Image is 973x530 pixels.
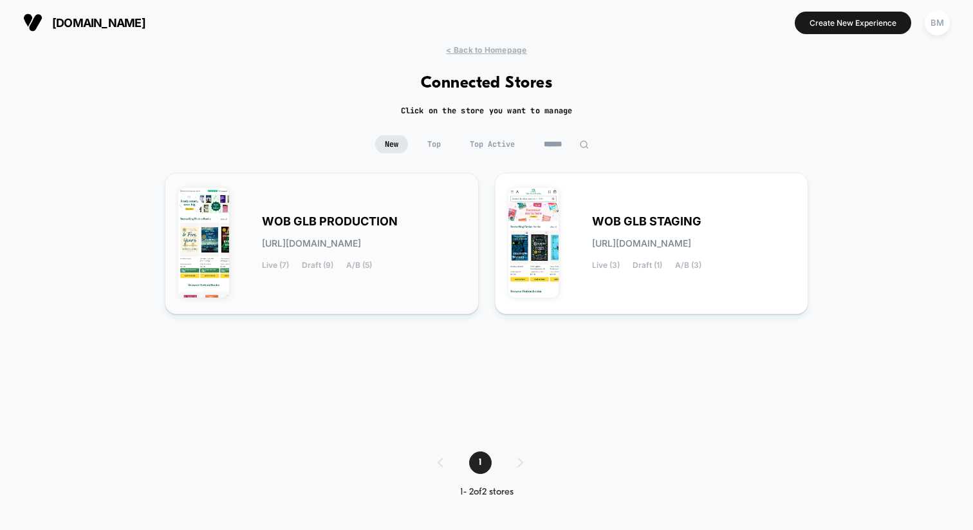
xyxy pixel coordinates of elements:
[925,10,950,35] div: BM
[262,239,361,248] span: [URL][DOMAIN_NAME]
[421,74,553,93] h1: Connected Stores
[592,261,620,270] span: Live (3)
[592,217,701,226] span: WOB GLB STAGING
[346,261,372,270] span: A/B (5)
[178,188,229,298] img: WOB_GLB_PRODUCTION
[508,188,559,298] img: WOB_GLB_STAGING
[23,13,42,32] img: Visually logo
[262,217,398,226] span: WOB GLB PRODUCTION
[579,140,589,149] img: edit
[460,135,524,153] span: Top Active
[469,451,492,474] span: 1
[401,106,573,116] h2: Click on the store you want to manage
[262,261,289,270] span: Live (7)
[418,135,450,153] span: Top
[795,12,911,34] button: Create New Experience
[675,261,701,270] span: A/B (3)
[592,239,691,248] span: [URL][DOMAIN_NAME]
[302,261,333,270] span: Draft (9)
[375,135,408,153] span: New
[446,45,526,55] span: < Back to Homepage
[633,261,662,270] span: Draft (1)
[425,487,549,498] div: 1 - 2 of 2 stores
[19,12,149,33] button: [DOMAIN_NAME]
[921,10,954,36] button: BM
[52,16,145,30] span: [DOMAIN_NAME]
